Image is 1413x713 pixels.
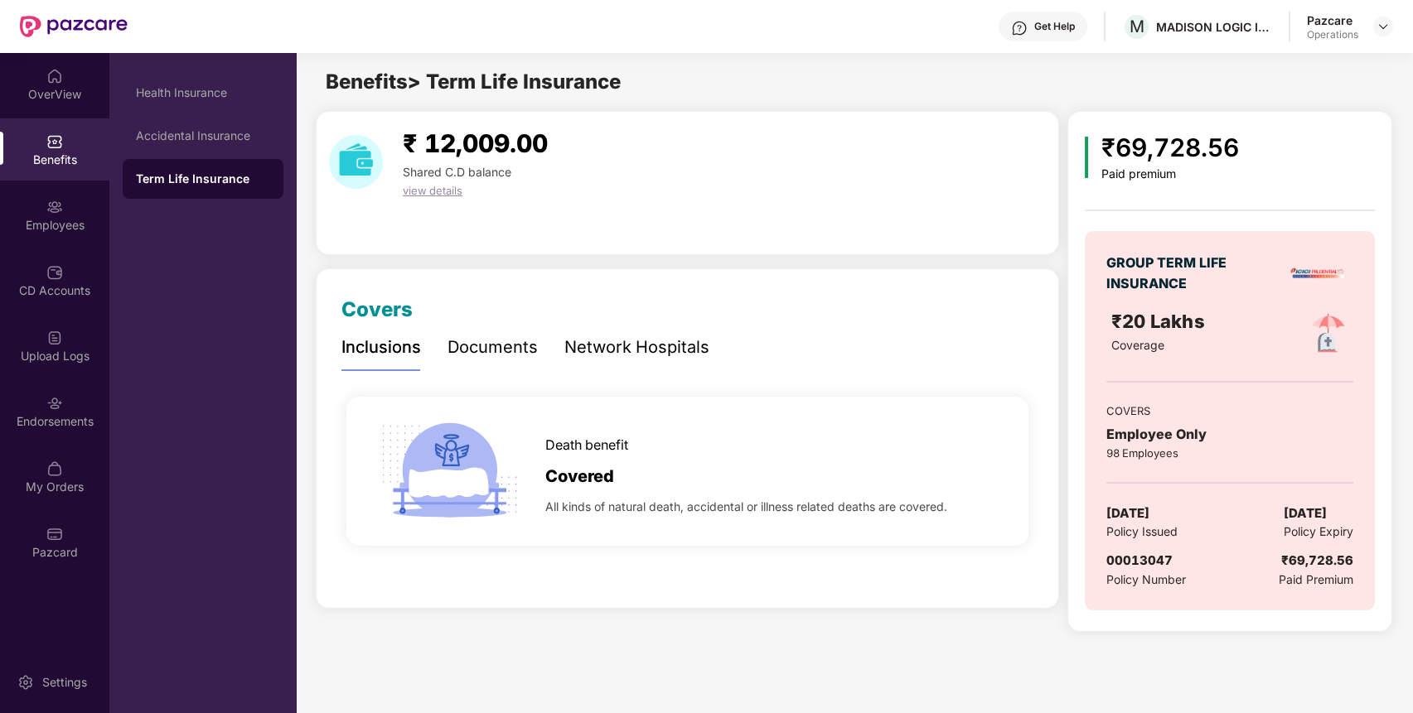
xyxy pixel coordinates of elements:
img: icon [1085,137,1089,178]
img: svg+xml;base64,PHN2ZyBpZD0iSGVscC0zMngzMiIgeG1sbnM9Imh0dHA6Ly93d3cudzMub3JnLzIwMDAvc3ZnIiB3aWR0aD... [1011,20,1028,36]
div: Documents [448,335,538,360]
span: ₹ 12,009.00 [403,128,548,158]
img: svg+xml;base64,PHN2ZyBpZD0iUGF6Y2FyZCIgeG1sbnM9Imh0dHA6Ly93d3cudzMub3JnLzIwMDAvc3ZnIiB3aWR0aD0iMj... [46,526,63,542]
span: M [1130,17,1144,36]
div: Get Help [1034,20,1075,33]
span: Policy Number [1106,572,1186,586]
span: Covered [545,464,614,489]
div: MADISON LOGIC INDIA PRIVATE LIMITED [1156,19,1272,35]
img: icon [375,397,524,546]
span: view details [403,184,462,197]
span: 00013047 [1106,552,1173,568]
div: Operations [1307,28,1358,41]
div: 98 Employees [1106,445,1353,461]
img: svg+xml;base64,PHN2ZyBpZD0iRW5kb3JzZW1lbnRzIiB4bWxucz0iaHR0cDovL3d3dy53My5vcmcvMjAwMC9zdmciIHdpZH... [46,395,63,412]
div: Paid premium [1101,167,1239,181]
span: ₹20 Lakhs [1111,311,1209,332]
div: GROUP TERM LIFE INSURANCE [1106,253,1251,294]
div: Pazcare [1307,12,1358,28]
img: insurerLogo [1289,244,1347,302]
img: svg+xml;base64,PHN2ZyBpZD0iVXBsb2FkX0xvZ3MiIGRhdGEtbmFtZT0iVXBsb2FkIExvZ3MiIHhtbG5zPSJodHRwOi8vd3... [46,330,63,346]
span: Policy Expiry [1284,523,1353,541]
img: svg+xml;base64,PHN2ZyBpZD0iQ0RfQWNjb3VudHMiIGRhdGEtbmFtZT0iQ0QgQWNjb3VudHMiIHhtbG5zPSJodHRwOi8vd3... [46,264,63,281]
div: Employee Only [1106,424,1353,445]
div: Settings [37,674,92,691]
div: Inclusions [341,335,421,360]
img: svg+xml;base64,PHN2ZyBpZD0iTXlfT3JkZXJzIiBkYXRhLW5hbWU9Ik15IE9yZGVycyIgeG1sbnM9Imh0dHA6Ly93d3cudz... [46,460,63,477]
div: Term Life Insurance [136,171,270,187]
img: svg+xml;base64,PHN2ZyBpZD0iQmVuZWZpdHMiIHhtbG5zPSJodHRwOi8vd3d3LnczLm9yZy8yMDAwL3N2ZyIgd2lkdGg9Ij... [46,133,63,150]
span: Benefits > Term Life Insurance [326,70,621,94]
img: svg+xml;base64,PHN2ZyBpZD0iRHJvcGRvd24tMzJ4MzIiIHhtbG5zPSJodHRwOi8vd3d3LnczLm9yZy8yMDAwL3N2ZyIgd2... [1377,20,1390,33]
span: Policy Issued [1106,523,1178,541]
div: ₹69,728.56 [1101,128,1239,167]
span: Paid Premium [1279,571,1353,589]
img: download [329,135,383,189]
span: [DATE] [1284,503,1327,523]
div: Network Hospitals [564,335,709,360]
span: [DATE] [1106,503,1149,523]
div: Accidental Insurance [136,129,270,142]
img: New Pazcare Logo [20,16,128,37]
span: All kinds of natural death, accidental or illness related deaths are covered. [545,498,947,516]
div: COVERS [1106,402,1353,419]
span: Death benefit [545,435,628,455]
div: ₹69,728.56 [1281,551,1353,571]
img: svg+xml;base64,PHN2ZyBpZD0iSG9tZSIgeG1sbnM9Imh0dHA6Ly93d3cudzMub3JnLzIwMDAvc3ZnIiB3aWR0aD0iMjAiIG... [46,68,63,84]
div: Health Insurance [136,86,270,99]
div: Covers [341,294,413,325]
span: Coverage [1111,338,1164,352]
img: svg+xml;base64,PHN2ZyBpZD0iU2V0dGluZy0yMHgyMCIgeG1sbnM9Imh0dHA6Ly93d3cudzMub3JnLzIwMDAvc3ZnIiB3aW... [17,674,34,691]
span: Shared C.D balance [403,165,511,179]
img: policyIcon [1301,307,1355,361]
img: svg+xml;base64,PHN2ZyBpZD0iRW1wbG95ZWVzIiB4bWxucz0iaHR0cDovL3d3dy53My5vcmcvMjAwMC9zdmciIHdpZHRoPS... [46,199,63,215]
